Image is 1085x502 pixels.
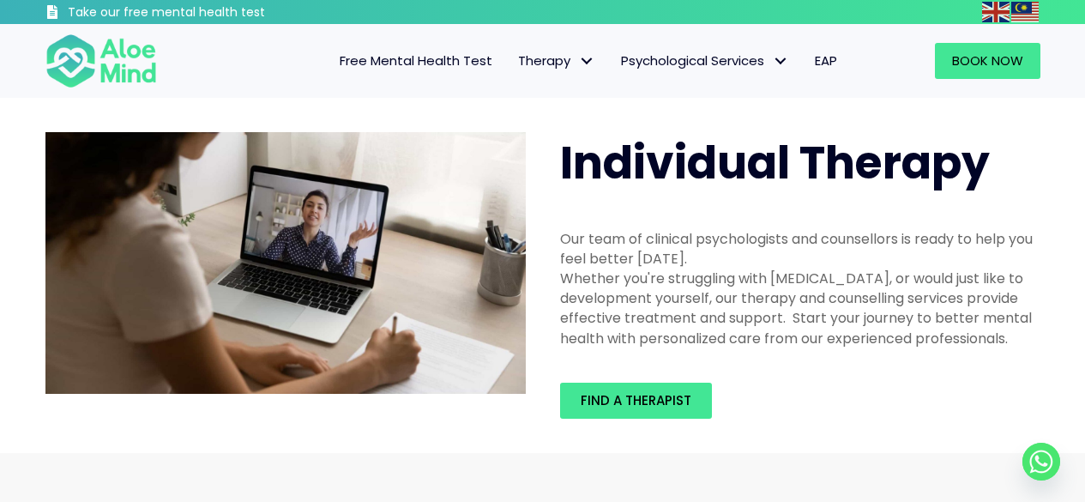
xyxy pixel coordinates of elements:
[45,4,357,24] a: Take our free mental health test
[621,51,789,70] span: Psychological Services
[815,51,837,70] span: EAP
[518,51,595,70] span: Therapy
[327,43,505,79] a: Free Mental Health Test
[1022,443,1060,481] a: Whatsapp
[505,43,608,79] a: TherapyTherapy: submenu
[45,132,526,395] img: Therapy online individual
[575,49,600,74] span: Therapy: submenu
[560,269,1040,348] div: Whether you're struggling with [MEDICAL_DATA], or would just like to development yourself, our th...
[68,4,357,21] h3: Take our free mental health test
[560,229,1040,269] div: Our team of clinical psychologists and counsellors is ready to help you feel better [DATE].
[802,43,850,79] a: EAP
[560,383,712,419] a: Find a therapist
[1011,2,1039,22] img: ms
[179,43,850,79] nav: Menu
[982,2,1011,21] a: English
[952,51,1023,70] span: Book Now
[935,43,1040,79] a: Book Now
[608,43,802,79] a: Psychological ServicesPsychological Services: submenu
[560,131,990,194] span: Individual Therapy
[340,51,492,70] span: Free Mental Health Test
[45,33,157,89] img: Aloe mind Logo
[581,391,691,409] span: Find a therapist
[982,2,1010,22] img: en
[1011,2,1040,21] a: Malay
[769,49,793,74] span: Psychological Services: submenu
